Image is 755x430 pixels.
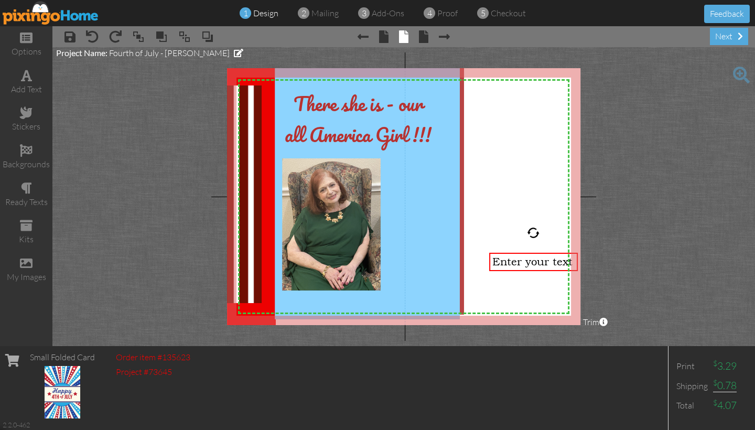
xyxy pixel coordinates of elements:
[713,359,717,368] sup: $
[294,88,394,119] span: There she is -
[116,366,190,378] div: Project #73645
[301,7,306,19] span: 2
[243,7,248,19] span: 1
[253,8,278,18] span: design
[713,379,737,392] span: 0.78
[285,88,432,150] span: our all America Girl !!!
[713,378,717,387] sup: $
[713,398,717,407] sup: $
[427,7,432,19] span: 4
[3,420,30,429] div: 2.2.0-462
[713,360,737,372] span: 3.29
[56,48,107,58] span: Project Name:
[710,28,748,45] div: next
[116,351,190,363] div: Order item #135623
[704,5,750,23] button: Feedback
[437,8,458,18] span: proof
[372,8,404,18] span: add-ons
[275,33,460,319] img: 20181002-174529-f9b84a9e-1000.jpg
[109,48,230,58] span: Fourth of July - [PERSON_NAME]
[45,366,81,418] img: 135621-1-1757552415957-6e84a827737f3a46-qa.jpg
[282,158,381,291] img: 20250907-203155-ac7cc89576b8-1000.jpeg
[674,357,710,376] td: Print
[491,8,526,18] span: checkout
[30,351,95,363] div: Small Folded Card
[713,399,737,412] span: 4.07
[481,7,486,19] span: 5
[492,255,573,268] span: Enter your text
[674,376,710,395] td: Shipping
[3,1,99,25] img: pixingo logo
[583,316,608,328] span: Trim
[362,7,366,19] span: 3
[674,396,710,415] td: Total
[311,8,339,18] span: mailing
